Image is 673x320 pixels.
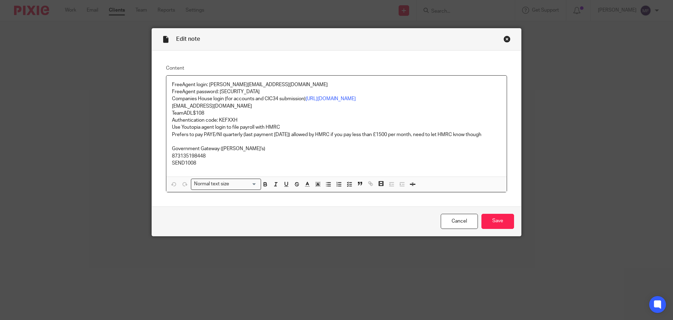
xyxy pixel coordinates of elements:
[176,36,200,42] span: Edit note
[172,88,501,95] p: FreeAgent password: [SECURITY_DATA]
[172,124,501,131] p: Use Youtopia agent login to file payroll with HMRC
[172,160,501,167] p: SEND1008
[172,81,501,88] p: FreeAgent login: [PERSON_NAME][EMAIL_ADDRESS][DOMAIN_NAME]
[306,96,356,101] a: [URL][DOMAIN_NAME]
[441,214,478,229] a: Cancel
[193,180,231,188] span: Normal text size
[166,65,507,72] label: Content
[191,179,261,190] div: Search for option
[504,36,511,43] div: Close this dialog window
[172,110,501,117] p: TeamADL$108
[172,117,501,124] p: Authentication code: KEFXXH
[172,131,501,138] p: Prefers to pay PAYE/NI quarterly (last payment [DATE]) allowed by HMRC if you pay less than £1500...
[172,95,501,102] p: Companies House login (for accounts and CIC34 submission)
[231,180,256,188] input: Search for option
[172,103,501,110] p: [EMAIL_ADDRESS][DOMAIN_NAME]
[172,145,501,152] p: Government Gateway ([PERSON_NAME]'s)
[172,153,501,160] p: 873135198448
[481,214,514,229] input: Save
